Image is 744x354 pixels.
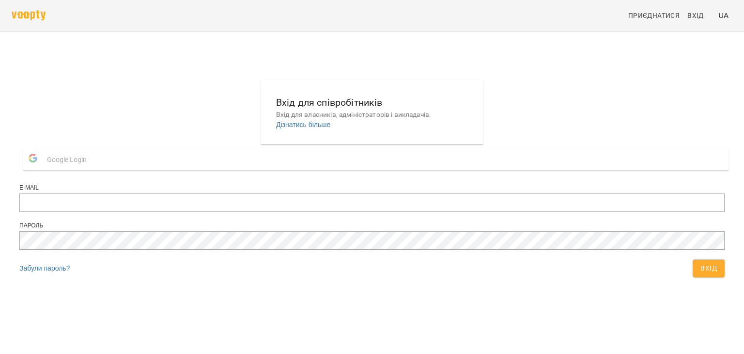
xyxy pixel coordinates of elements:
button: Вхід [693,259,725,277]
span: Вхід [687,10,704,21]
p: Вхід для власників, адміністраторів і викладачів. [276,110,468,120]
img: voopty.png [12,10,46,20]
button: Вхід для співробітниківВхід для власників, адміністраторів і викладачів.Дізнатись більше [268,87,476,137]
a: Приєднатися [624,7,683,24]
h6: Вхід для співробітників [276,95,468,110]
div: E-mail [19,184,725,192]
span: Приєднатися [628,10,680,21]
a: Забули пароль? [19,264,70,272]
button: UA [714,6,732,24]
span: Google Login [47,150,92,169]
a: Вхід [683,7,714,24]
div: Пароль [19,222,725,230]
span: UA [718,10,728,20]
button: Google Login [23,148,728,170]
span: Вхід [700,262,717,274]
a: Дізнатись більше [276,121,330,129]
